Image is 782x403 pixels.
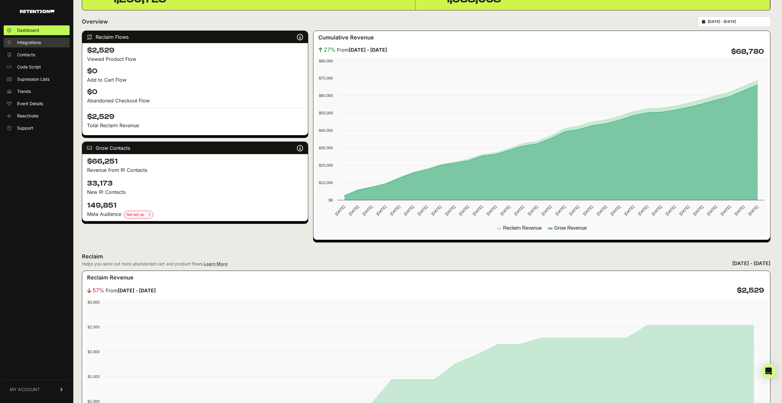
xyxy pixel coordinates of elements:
h4: $66,251 [87,157,303,166]
div: Grow Contacts [82,142,308,154]
img: Retention.com [20,10,54,13]
text: [DATE] [664,205,676,216]
span: Dashboard [17,27,39,33]
text: [DATE] [733,205,745,216]
a: Learn More [204,261,228,266]
text: Grow Revenue [554,225,587,231]
text: [DATE] [582,205,594,216]
a: Trends [4,87,70,96]
text: [DATE] [513,205,525,216]
a: Support [4,123,70,133]
a: Reactivate [4,111,70,121]
h3: Cumulative Revenue [318,33,374,42]
div: Viewed Product Flow [87,55,303,63]
text: [DATE] [692,205,704,216]
h2: Overview [82,17,108,26]
text: [DATE] [568,205,580,216]
a: Supression Lists [4,74,70,84]
text: [DATE] [678,205,690,216]
text: [DATE] [499,205,511,216]
h2: Reclaim [82,252,228,261]
text: [DATE] [458,205,470,216]
p: New R! Contacts [87,188,303,196]
text: [DATE] [637,205,649,216]
text: [DATE] [747,205,759,216]
h4: $2,529 [87,108,303,122]
span: 57% [93,286,104,295]
span: Support [17,125,33,131]
strong: [DATE] - [DATE] [118,287,156,294]
text: [DATE] [720,205,732,216]
text: [DATE] [348,205,360,216]
span: Trends [17,88,31,94]
text: [DATE] [485,205,497,216]
text: [DATE] [706,205,718,216]
h4: 33,173 [87,179,303,188]
div: Reclaim Flows [82,31,308,43]
div: Open Intercom Messenger [761,364,776,379]
text: [DATE] [472,205,484,216]
h4: $2,529 [87,46,303,55]
a: Integrations [4,38,70,47]
a: Event Details [4,99,70,109]
span: Contacts [17,52,35,58]
div: Meta Audience [87,210,303,219]
text: [DATE] [361,205,373,216]
text: [DATE] [527,205,539,216]
a: Code Script [4,62,70,72]
text: [DATE] [609,205,621,216]
text: [DATE] [375,205,387,216]
span: Reactivate [17,113,38,119]
text: [DATE] [389,205,401,216]
a: Dashboard [4,25,70,35]
text: [DATE] [334,205,346,216]
span: Event Details [17,101,43,107]
div: [DATE] - [DATE] [732,260,770,267]
h3: Reclaim Revenue [87,273,133,282]
text: [DATE] [430,205,442,216]
div: Abandoned Checkout Flow [87,97,303,104]
span: MY ACCOUNT [10,386,40,393]
a: Contacts [4,50,70,60]
strong: [DATE] - [DATE] [349,47,387,53]
text: $2,000 [88,349,100,354]
text: [DATE] [444,205,456,216]
text: $3,000 [88,300,100,305]
div: Helps you send out more abandoned cart and product flows. [82,261,228,267]
text: [DATE] [651,205,663,216]
text: $0 [328,198,333,202]
text: [DATE] [541,205,553,216]
div: Add to Cart Flow [87,76,303,83]
text: $50,000 [319,111,333,115]
a: MY ACCOUNT [4,380,70,399]
text: $2,500 [88,325,100,329]
text: $20,000 [319,163,333,168]
h4: $0 [87,66,303,76]
text: $1,500 [88,374,100,379]
h4: $68,780 [731,47,764,57]
text: $10,000 [319,180,333,185]
text: $60,000 [319,93,333,98]
text: [DATE] [403,205,415,216]
span: Integrations [17,39,41,46]
h4: 149,851 [87,201,303,210]
text: $40,000 [319,128,333,133]
span: Code Script [17,64,41,70]
p: Total Reclaim Revenue [87,122,303,129]
h4: $0 [87,87,303,97]
span: 27% [324,46,336,54]
span: From [106,287,156,294]
h4: $2,529 [737,286,764,295]
text: [DATE] [554,205,566,216]
span: From [337,46,387,54]
text: [DATE] [417,205,429,216]
p: Revenue from R! Contacts [87,166,303,174]
text: $70,000 [319,76,333,80]
span: Supression Lists [17,76,49,82]
text: $30,000 [319,146,333,150]
text: [DATE] [596,205,608,216]
text: Reclaim Revenue [503,225,542,231]
text: $80,000 [319,59,333,63]
text: [DATE] [623,205,635,216]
